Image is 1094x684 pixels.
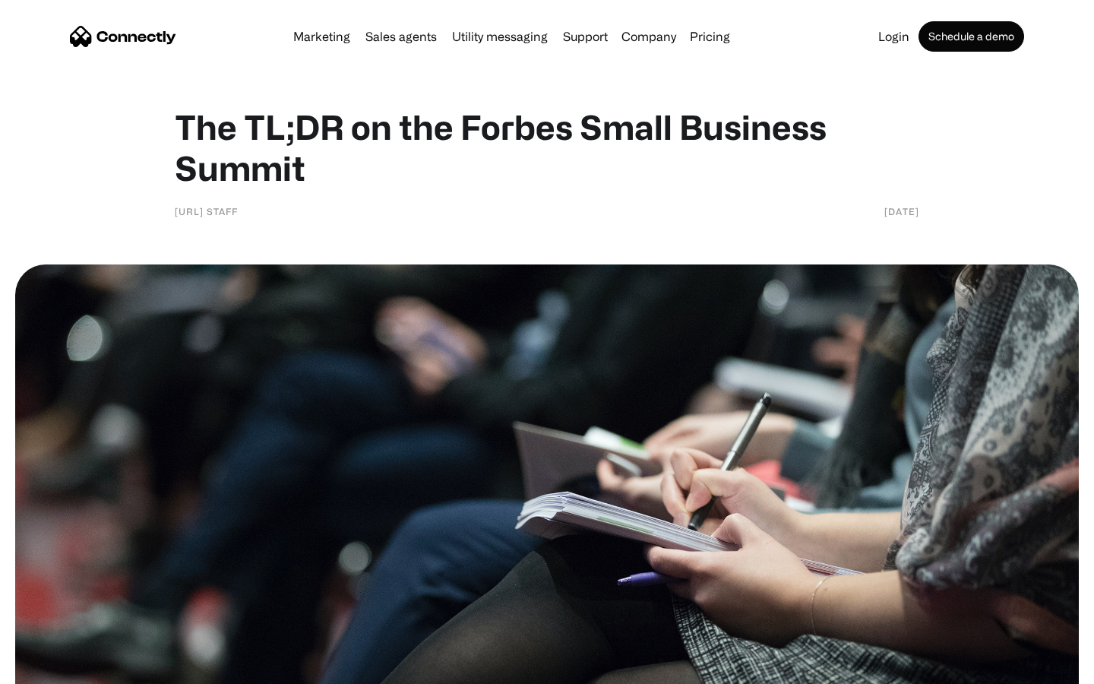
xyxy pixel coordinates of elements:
[175,204,238,219] div: [URL] Staff
[175,106,919,188] h1: The TL;DR on the Forbes Small Business Summit
[15,657,91,679] aside: Language selected: English
[446,30,554,43] a: Utility messaging
[359,30,443,43] a: Sales agents
[919,21,1024,52] a: Schedule a demo
[872,30,915,43] a: Login
[621,26,676,47] div: Company
[684,30,736,43] a: Pricing
[884,204,919,219] div: [DATE]
[287,30,356,43] a: Marketing
[30,657,91,679] ul: Language list
[557,30,614,43] a: Support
